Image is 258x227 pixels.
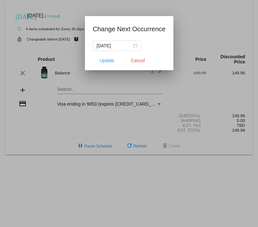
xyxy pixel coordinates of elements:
span: Cancel [131,58,145,63]
input: Select date [97,42,132,49]
span: Update [99,58,114,63]
button: Close dialog [124,55,152,66]
button: Update [93,55,121,66]
h1: Change Next Occurrence [93,24,166,34]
